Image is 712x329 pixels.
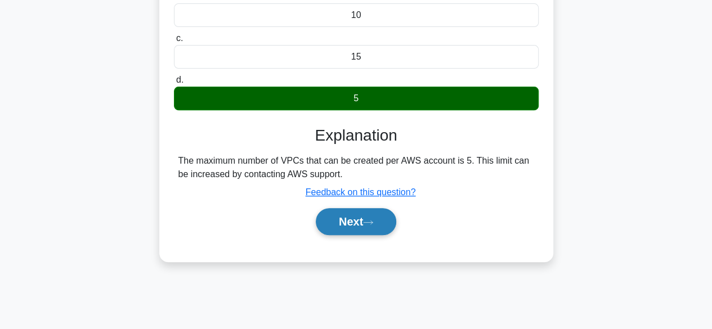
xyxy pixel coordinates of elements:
div: 10 [174,3,539,27]
span: d. [176,75,183,84]
div: 5 [174,87,539,110]
h3: Explanation [181,126,532,145]
span: c. [176,33,183,43]
div: The maximum number of VPCs that can be created per AWS account is 5. This limit can be increased ... [178,154,534,181]
button: Next [316,208,396,235]
div: 15 [174,45,539,69]
a: Feedback on this question? [306,187,416,197]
